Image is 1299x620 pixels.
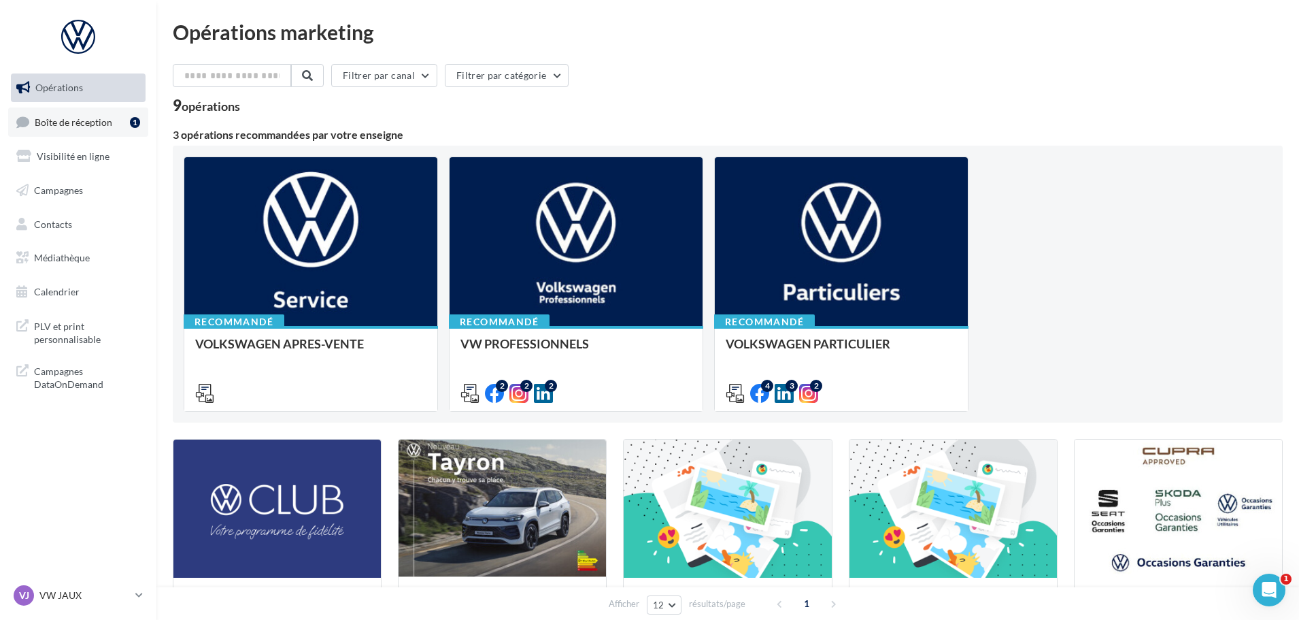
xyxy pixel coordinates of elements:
div: Recommandé [184,314,284,329]
div: 4 [761,380,773,392]
span: Afficher [609,598,639,610]
span: VOLKSWAGEN APRES-VENTE [195,336,364,351]
div: 2 [520,380,533,392]
span: Calendrier [34,286,80,297]
iframe: Intercom live chat [1253,574,1285,606]
span: PLV et print personnalisable [34,317,140,346]
a: Contacts [8,210,148,239]
a: Calendrier [8,278,148,306]
span: Boîte de réception [35,116,112,127]
span: Campagnes [34,184,83,196]
div: Recommandé [714,314,815,329]
div: 2 [545,380,557,392]
a: Campagnes [8,176,148,205]
a: PLV et print personnalisable [8,312,148,352]
button: Filtrer par canal [331,64,437,87]
span: VOLKSWAGEN PARTICULIER [726,336,890,351]
a: Visibilité en ligne [8,142,148,171]
span: résultats/page [689,598,745,610]
span: 1 [1281,574,1292,585]
span: 12 [653,600,664,610]
p: VW JAUX [39,589,130,602]
span: VW PROFESSIONNELS [460,336,589,351]
span: VJ [19,589,29,602]
button: Filtrer par catégorie [445,64,569,87]
div: 3 opérations recommandées par votre enseigne [173,129,1283,140]
a: VJ VW JAUX [11,583,146,608]
div: Recommandé [449,314,550,329]
div: Opérations marketing [173,22,1283,42]
div: opérations [182,100,240,112]
div: 2 [496,380,508,392]
span: Médiathèque [34,252,90,263]
a: Opérations [8,74,148,102]
div: 3 [786,380,798,392]
a: Médiathèque [8,244,148,272]
span: 1 [796,593,817,615]
span: Opérations [35,82,83,93]
span: Campagnes DataOnDemand [34,362,140,391]
div: 1 [130,117,140,128]
div: 9 [173,98,240,113]
button: 12 [647,595,681,615]
a: Campagnes DataOnDemand [8,357,148,397]
div: 2 [810,380,822,392]
span: Contacts [34,218,72,229]
a: Boîte de réception1 [8,108,148,137]
span: Visibilité en ligne [37,150,109,162]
